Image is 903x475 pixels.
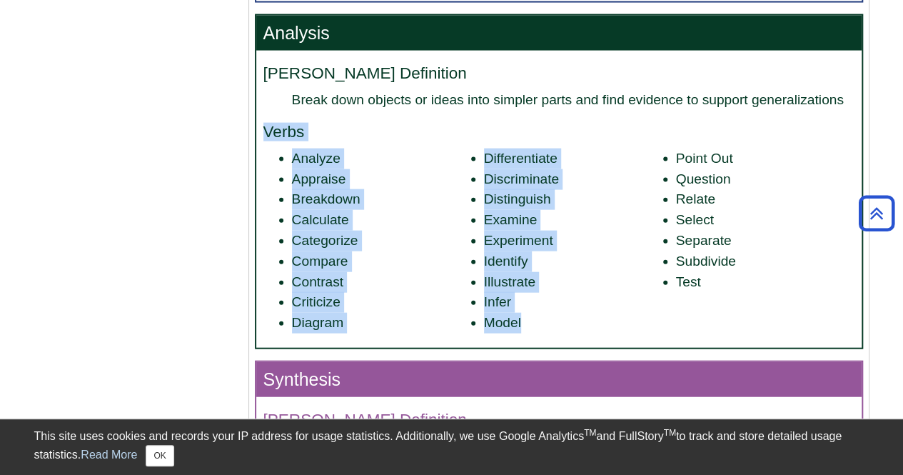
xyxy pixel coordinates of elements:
h3: Synthesis [256,362,862,397]
li: Infer [484,292,662,313]
button: Close [146,445,173,466]
li: Calculate [292,210,470,231]
li: Identify [484,251,662,272]
li: Subdivide [676,251,854,272]
li: Point Out [676,149,854,169]
li: Question [676,169,854,190]
li: Categorize [292,231,470,251]
li: Breakdown [292,189,470,210]
li: Distinguish [484,189,662,210]
li: Appraise [292,169,470,190]
li: Analyze [292,149,470,169]
li: Illustrate [484,272,662,293]
div: This site uses cookies and records your IP address for usage statistics. Additionally, we use Goo... [34,428,869,466]
a: Read More [81,449,137,461]
sup: TM [664,428,676,438]
h4: Verbs [263,124,854,141]
a: Back to Top [854,204,899,223]
li: Discriminate [484,169,662,190]
li: Select [676,210,854,231]
h4: [PERSON_NAME] Definition [263,411,854,429]
li: Differentiate [484,149,662,169]
li: Compare [292,251,470,272]
li: Model [484,313,662,334]
li: Criticize [292,292,470,313]
li: Separate [676,231,854,251]
li: Experiment [484,231,662,251]
dd: Break down objects or ideas into simpler parts and find evidence to support generalizations [292,90,854,109]
sup: TM [584,428,596,438]
li: Examine [484,210,662,231]
li: Contrast [292,272,470,293]
h4: [PERSON_NAME] Definition [263,65,854,83]
h3: Analysis [256,16,862,51]
li: Diagram [292,313,470,334]
li: Relate [676,189,854,210]
li: Test [676,272,854,293]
